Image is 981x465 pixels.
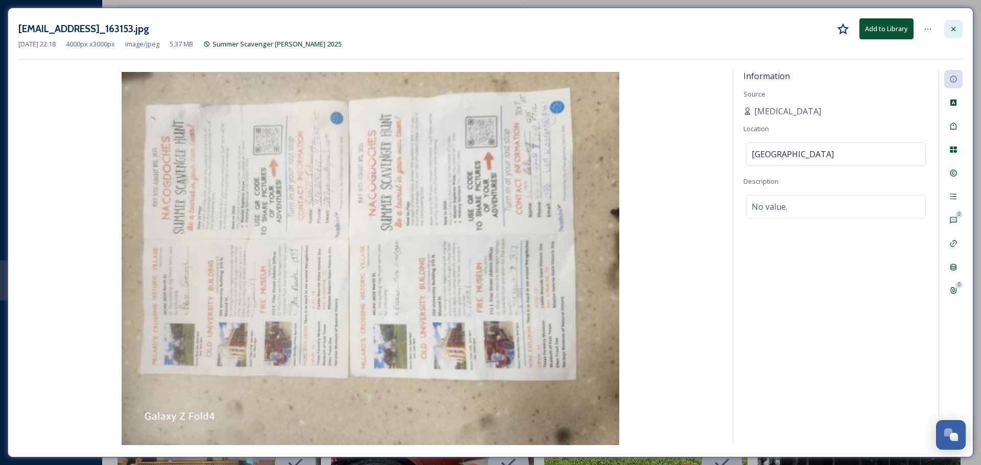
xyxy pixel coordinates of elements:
span: image/jpeg [125,39,159,49]
span: [DATE] 22:18 [18,39,56,49]
button: Add to Library [859,18,914,39]
span: Source [743,89,765,99]
div: 0 [955,281,963,288]
span: Summer Scavenger [PERSON_NAME] 2025 [213,39,341,48]
span: [MEDICAL_DATA] [754,105,821,117]
span: [GEOGRAPHIC_DATA] [752,148,834,160]
span: Location [743,124,769,133]
span: 5.37 MB [170,39,193,49]
span: Description [743,177,779,186]
div: 0 [955,211,963,218]
button: Open Chat [936,420,966,450]
span: Information [743,70,790,82]
span: No value. [752,201,787,213]
h3: [EMAIL_ADDRESS]_163153.jpg [18,21,149,36]
img: f93b1fc3-95e6-4c0c-8487-a38966032d75.jpg [18,72,722,445]
span: 4000 px x 3000 px [66,39,115,49]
